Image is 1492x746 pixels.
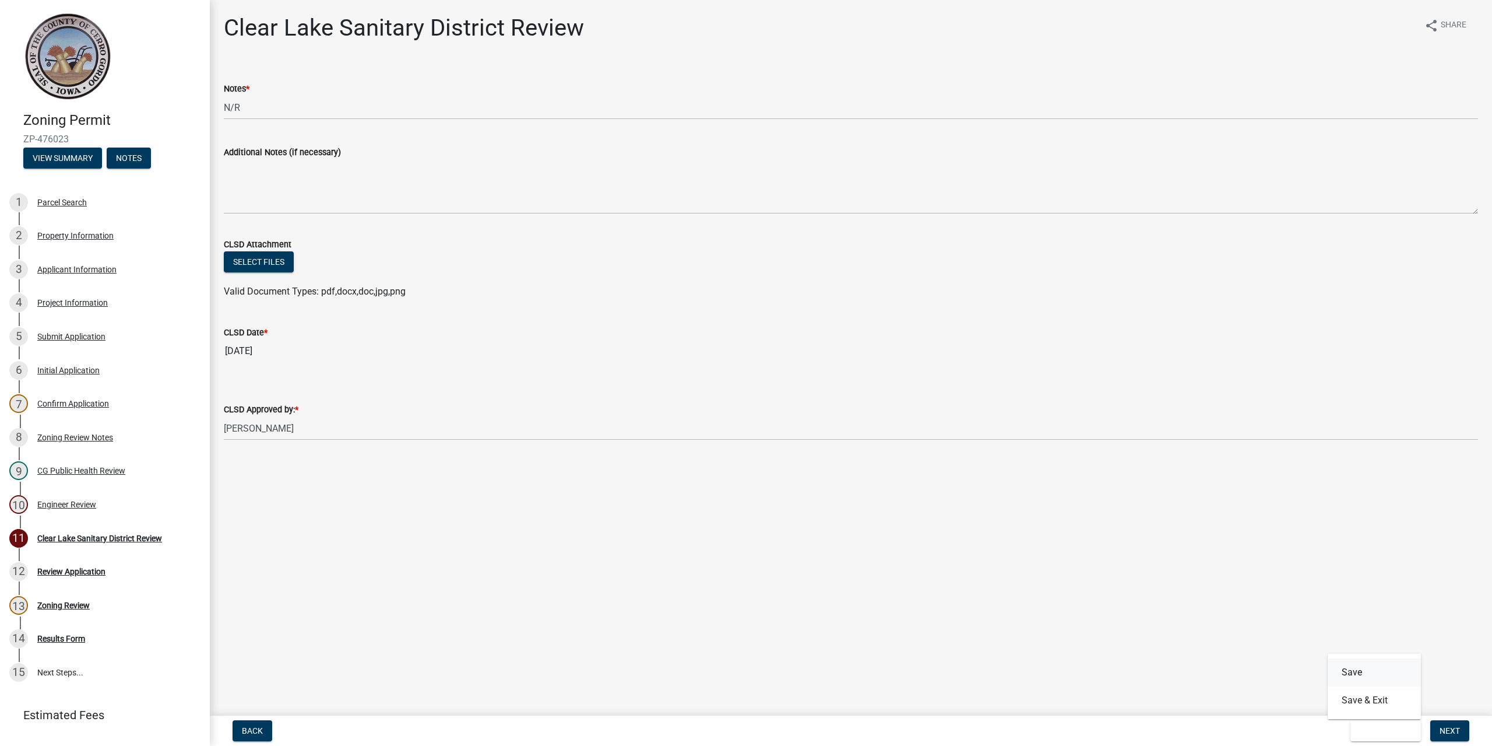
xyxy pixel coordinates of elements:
[37,299,108,307] div: Project Information
[1360,726,1405,736] span: Save & Exit
[9,394,28,413] div: 7
[224,329,268,337] label: CLSD Date
[37,265,117,274] div: Applicant Information
[37,635,85,643] div: Results Form
[23,112,200,129] h4: Zoning Permit
[37,400,109,408] div: Confirm Application
[224,14,584,42] h1: Clear Lake Sanitary District Review
[233,720,272,741] button: Back
[9,361,28,380] div: 6
[37,232,114,240] div: Property Information
[1328,659,1421,687] button: Save
[9,428,28,447] div: 8
[107,154,151,163] wm-modal-confirm: Notes
[23,148,102,169] button: View Summary
[37,568,105,576] div: Review Application
[9,663,28,682] div: 15
[9,226,28,245] div: 2
[1424,19,1438,33] i: share
[37,366,100,374] div: Initial Application
[9,495,28,514] div: 10
[9,461,28,480] div: 9
[224,251,294,272] button: Select files
[242,726,263,736] span: Back
[23,134,186,145] span: ZP-476023
[1328,687,1421,715] button: Save & Exit
[224,85,249,93] label: Notes
[9,293,28,312] div: 4
[9,193,28,212] div: 1
[37,500,96,509] div: Engineer Review
[1415,14,1476,37] button: shareShare
[224,286,406,297] span: Valid Document Types: pdf,docx,doc,jpg,png
[224,149,341,157] label: Additional Notes (if necessary)
[9,596,28,615] div: 13
[9,529,28,548] div: 11
[37,601,90,610] div: Zoning Review
[9,327,28,346] div: 5
[1430,720,1469,741] button: Next
[107,148,151,169] button: Notes
[9,260,28,279] div: 3
[9,703,191,727] a: Estimated Fees
[23,154,102,163] wm-modal-confirm: Summary
[37,467,125,475] div: CG Public Health Review
[1440,726,1460,736] span: Next
[37,198,87,206] div: Parcel Search
[224,406,298,414] label: CLSD Approved by:
[9,629,28,648] div: 14
[37,534,162,542] div: Clear Lake Sanitary District Review
[37,332,105,341] div: Submit Application
[1441,19,1466,33] span: Share
[9,562,28,581] div: 12
[23,12,111,100] img: Cerro Gordo County, Iowa
[37,433,113,442] div: Zoning Review Notes
[1350,720,1421,741] button: Save & Exit
[1328,654,1421,719] div: Save & Exit
[224,241,291,249] label: CLSD Attachment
